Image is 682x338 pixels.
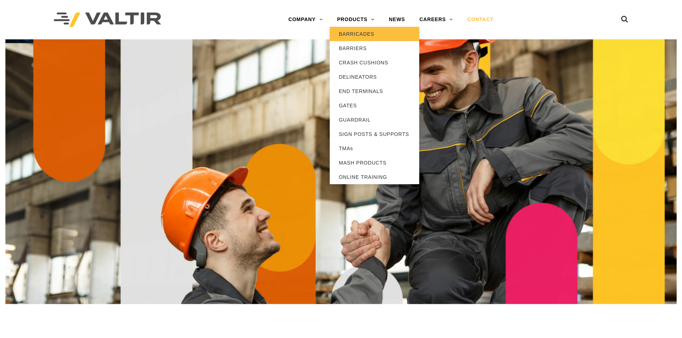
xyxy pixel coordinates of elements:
a: CAREERS [412,13,460,27]
a: NEWS [382,13,412,27]
a: GATES [330,98,419,113]
a: COMPANY [281,13,330,27]
a: TMAs [330,141,419,156]
a: DELINEATORS [330,70,419,84]
a: BARRIERS [330,41,419,55]
a: MASH PRODUCTS [330,156,419,170]
a: SIGN POSTS & SUPPORTS [330,127,419,141]
img: Contact_1 [5,39,677,304]
a: BARRICADES [330,27,419,41]
a: END TERMINALS [330,84,419,98]
img: Valtir [54,13,161,27]
a: CONTACT [460,13,500,27]
a: CRASH CUSHIONS [330,55,419,70]
a: PRODUCTS [330,13,382,27]
a: GUARDRAIL [330,113,419,127]
a: ONLINE TRAINING [330,170,419,184]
